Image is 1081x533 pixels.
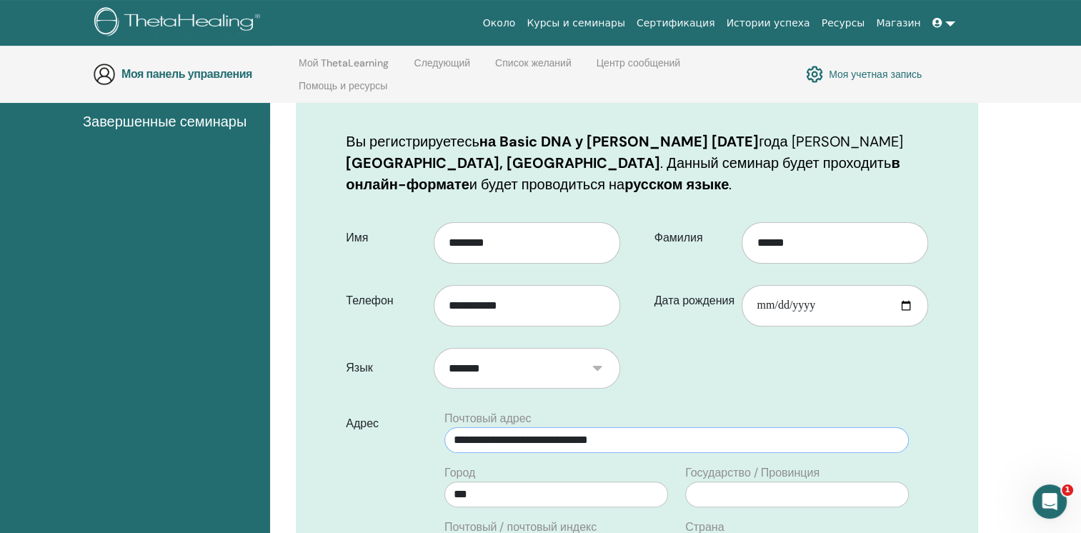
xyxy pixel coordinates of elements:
[806,62,823,86] img: cog.svg
[712,132,759,151] b: [DATE]
[414,57,470,80] a: Следующий
[346,78,928,104] h3: Подтвердите свою регистрацию
[685,464,820,482] label: Государство / Провинция
[335,224,434,251] label: Имя
[479,132,708,151] b: на Basic DNA у [PERSON_NAME]
[444,464,475,482] label: Город
[829,68,922,81] font: Моя учетная запись
[521,10,631,36] a: Курсы и семинары
[1032,484,1067,519] iframe: Intercom live chat
[346,131,928,195] p: Вы регистрируетесь года [PERSON_NAME] . Данный семинар будет проходить и будет проводиться на .
[299,57,389,80] a: Мой ThetaLearning
[94,7,265,39] img: logo.png
[335,354,434,382] label: Язык
[495,57,572,80] a: Список желаний
[299,80,387,103] a: Помощь и ресурсы
[83,111,246,132] span: Завершенные семинары
[477,10,522,36] a: Около
[870,10,926,36] a: Магазин
[624,175,729,194] b: русском языке
[816,10,871,36] a: Ресурсы
[1062,484,1073,496] span: 1
[346,154,660,172] b: [GEOGRAPHIC_DATA], [GEOGRAPHIC_DATA]
[335,287,434,314] label: Телефон
[806,62,922,86] a: Моя учетная запись
[121,67,264,81] h3: Моя панель управления
[346,154,900,194] b: в онлайн-формате
[597,57,680,80] a: Центр сообщений
[93,63,116,86] img: generic-user-icon.jpg
[335,410,436,437] label: Адрес
[644,287,742,314] label: Дата рождения
[444,410,531,427] label: Почтовый адрес
[644,224,742,251] label: Фамилия
[631,10,721,36] a: Сертификация
[721,10,816,36] a: Истории успеха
